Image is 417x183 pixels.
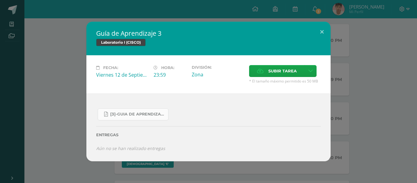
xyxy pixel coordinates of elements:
span: * El tamaño máximo permitido es 50 MB [249,79,321,84]
div: 23:59 [154,71,187,78]
label: División: [192,65,244,70]
span: Laboratorio I (CISCO) [96,39,146,46]
span: Hora: [161,65,174,70]
h2: Guía de Aprendizaje 3 [96,29,321,38]
i: Aún no se han realizado entregas [96,145,165,151]
div: Viernes 12 de Septiembre [96,71,149,78]
span: Fecha: [103,65,118,70]
label: Entregas [96,133,321,137]
span: [3]-GUIA DE APRENDIZAJE 3 IV [PERSON_NAME] CISCO UNIDAD 4.pdf [110,112,165,117]
span: Subir tarea [268,65,297,77]
button: Close (Esc) [313,22,331,42]
a: [3]-GUIA DE APRENDIZAJE 3 IV [PERSON_NAME] CISCO UNIDAD 4.pdf [98,108,169,120]
div: Zona [192,71,244,78]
